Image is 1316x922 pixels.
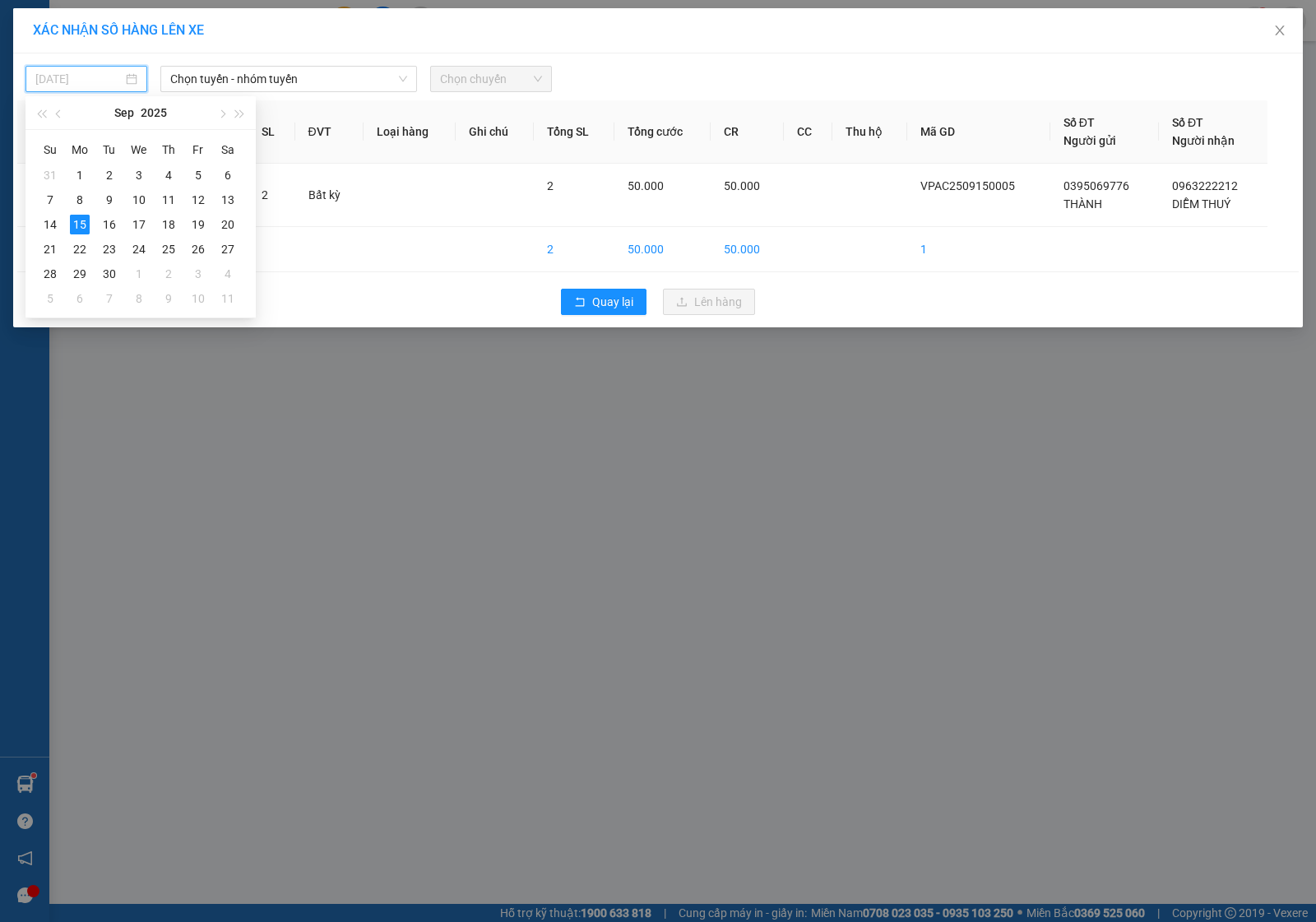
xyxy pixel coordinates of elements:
[534,100,614,164] th: Tổng SL
[1257,8,1303,54] button: Close
[40,165,60,185] div: 31
[100,264,119,284] div: 30
[213,237,243,262] td: 2025-09-27
[711,227,785,272] td: 50.000
[724,179,760,192] span: 50.000
[183,188,213,212] td: 2025-09-12
[95,262,124,286] td: 2025-09-30
[95,188,124,212] td: 2025-09-09
[35,188,65,212] td: 2025-09-07
[40,289,60,308] div: 5
[248,100,295,164] th: SL
[100,165,119,185] div: 2
[124,137,154,163] th: We
[213,163,243,188] td: 2025-09-06
[218,190,238,210] div: 13
[124,188,154,212] td: 2025-09-10
[100,239,119,259] div: 23
[188,190,208,210] div: 12
[14,14,129,34] div: VP An Cư
[129,239,149,259] div: 24
[574,296,586,309] span: rollback
[1063,116,1095,129] span: Số ĐT
[213,188,243,212] td: 2025-09-13
[124,237,154,262] td: 2025-09-24
[592,293,633,311] span: Quay lại
[40,215,60,234] div: 14
[398,74,408,84] span: down
[1172,197,1230,211] span: DIỄM THUÝ
[561,289,646,315] button: rollbackQuay lại
[40,239,60,259] div: 21
[70,289,90,308] div: 6
[129,289,149,308] div: 8
[35,137,65,163] th: Su
[628,179,664,192] span: 50.000
[218,289,238,308] div: 11
[65,262,95,286] td: 2025-09-29
[65,137,95,163] th: Mo
[35,262,65,286] td: 2025-09-28
[35,70,123,88] input: 15/09/2025
[124,163,154,188] td: 2025-09-03
[188,165,208,185] div: 5
[141,96,167,129] button: 2025
[35,212,65,237] td: 2025-09-14
[183,262,213,286] td: 2025-10-03
[1063,134,1116,147] span: Người gửi
[124,212,154,237] td: 2025-09-17
[95,163,124,188] td: 2025-09-02
[95,212,124,237] td: 2025-09-16
[907,227,1050,272] td: 1
[832,100,907,164] th: Thu hộ
[183,163,213,188] td: 2025-09-05
[907,100,1050,164] th: Mã GD
[14,53,129,76] div: 0704401161
[114,96,134,129] button: Sep
[70,190,90,210] div: 8
[183,137,213,163] th: Fr
[129,190,149,210] div: 10
[456,100,533,164] th: Ghi chú
[100,289,119,308] div: 7
[65,286,95,311] td: 2025-10-06
[40,190,60,210] div: 7
[100,215,119,234] div: 16
[154,262,183,286] td: 2025-10-02
[154,137,183,163] th: Th
[100,190,119,210] div: 9
[129,264,149,284] div: 1
[159,264,178,284] div: 2
[70,264,90,284] div: 29
[920,179,1015,192] span: VPAC2509150005
[35,163,65,188] td: 2025-08-31
[188,264,208,284] div: 3
[364,100,456,164] th: Loại hàng
[440,67,542,91] span: Chọn chuyến
[141,73,308,96] div: 0987334491
[218,264,238,284] div: 4
[95,237,124,262] td: 2025-09-23
[170,67,407,91] span: Chọn tuyến - nhóm tuyến
[183,237,213,262] td: 2025-09-26
[159,165,178,185] div: 4
[65,188,95,212] td: 2025-09-08
[213,262,243,286] td: 2025-10-04
[70,165,90,185] div: 1
[262,188,268,202] span: 2
[159,239,178,259] div: 25
[70,239,90,259] div: 22
[65,237,95,262] td: 2025-09-22
[65,212,95,237] td: 2025-09-15
[1063,197,1102,211] span: THÀNH
[1172,116,1203,129] span: Số ĐT
[218,215,238,234] div: 20
[95,137,124,163] th: Tu
[183,212,213,237] td: 2025-09-19
[141,53,308,73] div: VINH TRẦN
[154,188,183,212] td: 2025-09-11
[159,190,178,210] div: 11
[183,286,213,311] td: 2025-10-10
[614,100,711,164] th: Tổng cước
[188,289,208,308] div: 10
